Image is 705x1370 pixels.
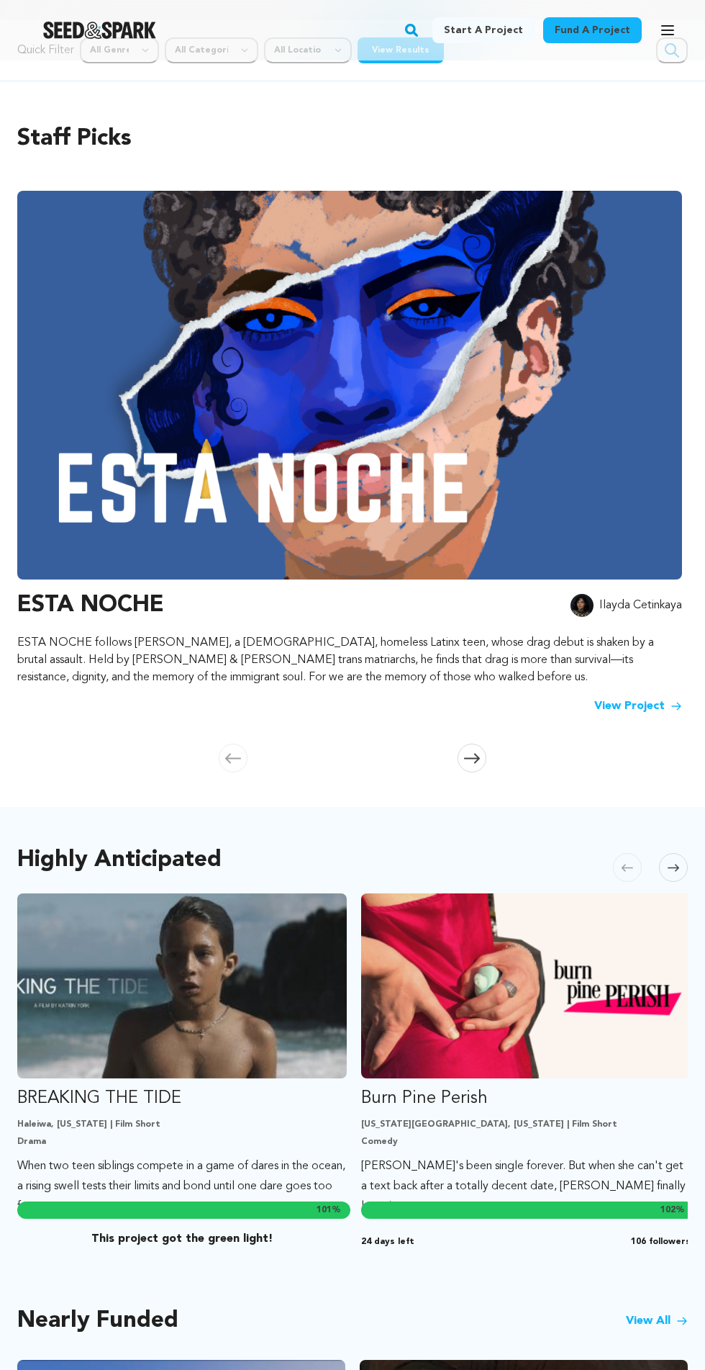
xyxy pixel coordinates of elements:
span: % [317,1204,341,1216]
p: When two teen siblings compete in a game of dares in the ocean, a rising swell tests their limits... [17,1156,347,1217]
p: ESTA NOCHE follows [PERSON_NAME], a [DEMOGRAPHIC_DATA], homeless Latinx teen, whose drag debut is... [17,634,682,686]
a: Fund a project [543,17,642,43]
p: [US_STATE][GEOGRAPHIC_DATA], [US_STATE] | Film Short [361,1119,691,1130]
span: 106 followers [631,1236,691,1248]
p: [PERSON_NAME]'s been single forever. But when she can't get a text back after a totally decent da... [361,1156,691,1217]
a: View All [626,1312,688,1330]
p: Comedy [361,1136,691,1148]
p: Burn Pine Perish [361,1087,691,1110]
a: View Project [594,698,682,715]
img: Seed&Spark Logo Dark Mode [43,22,156,39]
p: This project got the green light! [17,1230,347,1248]
img: 2560246e7f205256.jpg [570,594,593,617]
h2: Highly Anticipated [17,850,222,870]
a: Start a project [432,17,535,43]
a: Fund Burn Pine Perish [361,893,691,1217]
p: Drama [17,1136,347,1148]
h2: Staff Picks [17,122,688,156]
p: Haleiwa, [US_STATE] | Film Short [17,1119,347,1130]
span: 24 days left [361,1236,414,1248]
a: Seed&Spark Homepage [43,22,156,39]
h3: ESTA NOCHE [17,588,164,623]
span: 102 [660,1206,676,1214]
h2: Nearly Funded [17,1311,178,1331]
span: % [660,1204,685,1216]
a: Fund BREAKING THE TIDE [17,893,347,1217]
img: ESTA NOCHE image [17,191,682,580]
p: Ilayda Cetinkaya [599,597,682,614]
p: BREAKING THE TIDE [17,1087,347,1110]
span: 101 [317,1206,332,1214]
